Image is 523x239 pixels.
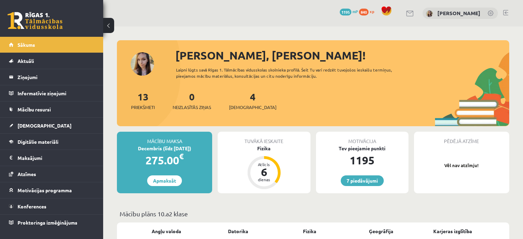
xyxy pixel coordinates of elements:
[120,209,506,218] p: Mācību plāns 10.a2 klase
[9,166,95,182] a: Atzīmes
[18,69,95,85] legend: Ziņojumi
[254,162,274,166] div: Atlicis
[18,203,46,209] span: Konferences
[179,151,184,161] span: €
[218,145,310,190] a: Fizika Atlicis 6 dienas
[9,198,95,214] a: Konferences
[18,58,34,64] span: Aktuāli
[117,145,212,152] div: Decembris (līdz [DATE])
[426,10,433,17] img: Marija Nicmane
[352,9,358,14] span: mP
[433,228,472,235] a: Karjeras izglītība
[9,53,95,69] a: Aktuāli
[18,171,36,177] span: Atzīmes
[9,101,95,117] a: Mācību resursi
[173,104,211,111] span: Neizlasītās ziņas
[9,182,95,198] a: Motivācijas programma
[369,228,393,235] a: Ģeogrāfija
[254,177,274,182] div: dienas
[152,228,181,235] a: Angļu valoda
[316,152,408,169] div: 1195
[18,42,35,48] span: Sākums
[18,85,95,101] legend: Informatīvie ziņojumi
[9,134,95,150] a: Digitālie materiāli
[9,150,95,166] a: Maksājumi
[228,228,248,235] a: Datorika
[18,150,95,166] legend: Maksājumi
[229,104,276,111] span: [DEMOGRAPHIC_DATA]
[359,9,378,14] a: 840 xp
[18,122,72,129] span: [DEMOGRAPHIC_DATA]
[359,9,369,15] span: 840
[117,152,212,169] div: 275.00
[341,175,384,186] a: 7 piedāvājumi
[254,166,274,177] div: 6
[414,132,509,145] div: Pēdējā atzīme
[18,187,72,193] span: Motivācijas programma
[8,12,63,29] a: Rīgas 1. Tālmācības vidusskola
[370,9,374,14] span: xp
[316,145,408,152] div: Tev pieejamie punkti
[117,132,212,145] div: Mācību maksa
[18,139,58,145] span: Digitālie materiāli
[147,175,182,186] a: Apmaksāt
[340,9,358,14] a: 1195 mP
[131,104,155,111] span: Priekšmeti
[131,90,155,111] a: 13Priekšmeti
[229,90,276,111] a: 4[DEMOGRAPHIC_DATA]
[18,106,51,112] span: Mācību resursi
[18,219,77,226] span: Proktoringa izmēģinājums
[303,228,316,235] a: Fizika
[173,90,211,111] a: 0Neizlasītās ziņas
[9,69,95,85] a: Ziņojumi
[9,215,95,230] a: Proktoringa izmēģinājums
[218,145,310,152] div: Fizika
[437,10,480,17] a: [PERSON_NAME]
[218,132,310,145] div: Tuvākā ieskaite
[176,67,412,79] div: Laipni lūgts savā Rīgas 1. Tālmācības vidusskolas skolnieka profilā. Šeit Tu vari redzēt tuvojošo...
[9,37,95,53] a: Sākums
[316,132,408,145] div: Motivācija
[340,9,351,15] span: 1195
[175,47,509,64] div: [PERSON_NAME], [PERSON_NAME]!
[9,118,95,133] a: [DEMOGRAPHIC_DATA]
[417,162,506,169] p: Vēl nav atzīmju!
[9,85,95,101] a: Informatīvie ziņojumi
